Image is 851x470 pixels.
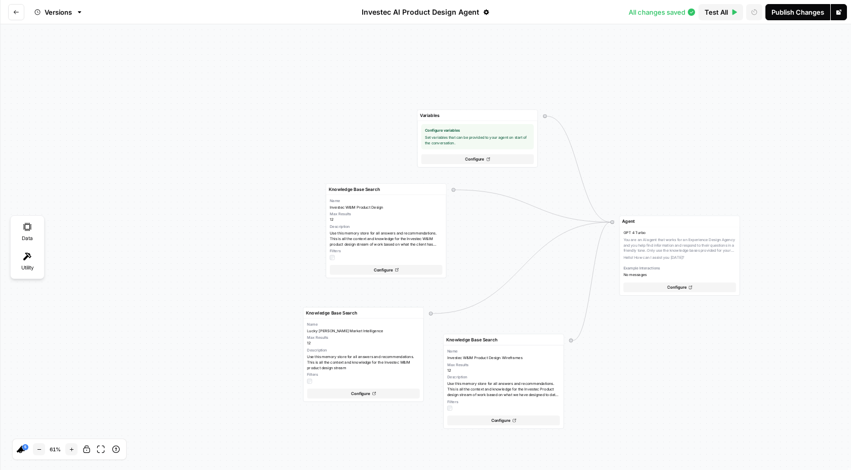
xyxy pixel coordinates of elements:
div: Data [13,218,42,247]
div: Set variables that can be provided to your agent on start of the conversation. [421,124,534,149]
span: Configure [465,156,484,162]
g: Edge from 6b2fb2e9-c08c-4aae-a8f9-e31792b6d159 to initial [455,190,610,222]
button: Investec AI Product Design Agent [356,4,495,20]
input: Step Name [446,337,559,343]
span: Investec W&IM Product Design Wireframes [447,355,560,361]
button: Go back [8,4,24,20]
g: Edge from 2e65b61b-8ea9-4aa4-bc72-38e96b5c03e7 to initial [433,222,610,314]
span: Investec W&IM Product Design [330,205,442,210]
button: NameInvestec W&IM Product DesignMax Results12DescriptionUse this memory store for all answers and... [326,195,446,278]
span: Configure [351,390,370,397]
button: Configure variablesSet variables that can be provided to your agent on start of the conversation.... [417,121,537,167]
span: Investec AI Product Design Agent [362,7,479,17]
span: Use this memory store for all answers and recommendations. This is all the context and knowledge ... [447,381,560,398]
input: Step Name [329,186,441,192]
span: All changes saved [629,7,685,17]
button: Publish Changes [765,4,830,20]
span: Use this memory store for all answers and recommendations. This is all the context and knowledge ... [330,230,442,247]
div: Configure variablesSet variables that can be provided to your agent on start of the conversation.... [417,110,538,168]
span: Name [307,322,419,327]
input: Step Name [306,309,418,316]
span: Name [330,198,442,204]
div: NameInvestec W&IM Product DesignMax Results12DescriptionUse this memory store for all answers and... [326,183,446,278]
span: Configure variables [425,128,530,133]
span: Configure [491,417,511,423]
span: Use this memory store for all answers and recommendations. This is all the context and knowledge ... [307,354,419,371]
div: GPT 4 TurboYou are an AI agent that works for an Experience Design Agency and you help find infor... [620,216,740,296]
input: Step Name [420,112,532,119]
span: Name [447,348,560,354]
span: Filters [447,399,560,405]
button: Versions [28,4,89,20]
span: Test All [705,7,728,17]
div: NameInvestec W&IM Product Design WireframesMax Results12DescriptionUse this memory store for all ... [443,334,564,428]
span: 61 % [47,447,63,452]
div: Publish Changes [771,7,824,17]
button: GPT 4 TurboYou are an AI agent that works for an Experience Design Agency and you help find infor... [620,227,740,295]
input: Step Name [622,218,734,224]
button: Test All [699,4,743,20]
g: Edge from start to initial [547,116,610,222]
text: 5 [24,445,26,450]
span: Versions [45,7,72,17]
div: 12 [307,335,419,346]
span: Filters [330,248,442,254]
span: Max Results [307,335,419,341]
span: Description [330,224,442,229]
span: Description [447,374,560,380]
button: NameLucky [PERSON_NAME] Market IntelligenceMax Results12DescriptionUse this memory store for all ... [303,319,423,402]
a: 5 [22,444,28,450]
div: 12 [330,211,442,222]
span: Filters [307,372,419,377]
div: 12 [447,362,560,373]
span: Configure [667,284,686,290]
span: Configure [374,267,393,273]
span: Lucky [PERSON_NAME] Market Intelligence [307,328,419,334]
g: Edge from b741c5f6-8d8f-485f-8a67-171ae2de5da7 to initial [573,222,610,341]
div: Utility [13,248,42,276]
div: NameLucky [PERSON_NAME] Market IntelligenceMax Results12DescriptionUse this memory store for all ... [303,307,423,402]
button: NameInvestec W&IM Product Design WireframesMax Results12DescriptionUse this memory store for all ... [444,345,564,428]
span: Max Results [447,362,560,368]
span: Max Results [330,211,442,217]
span: Description [307,347,419,353]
